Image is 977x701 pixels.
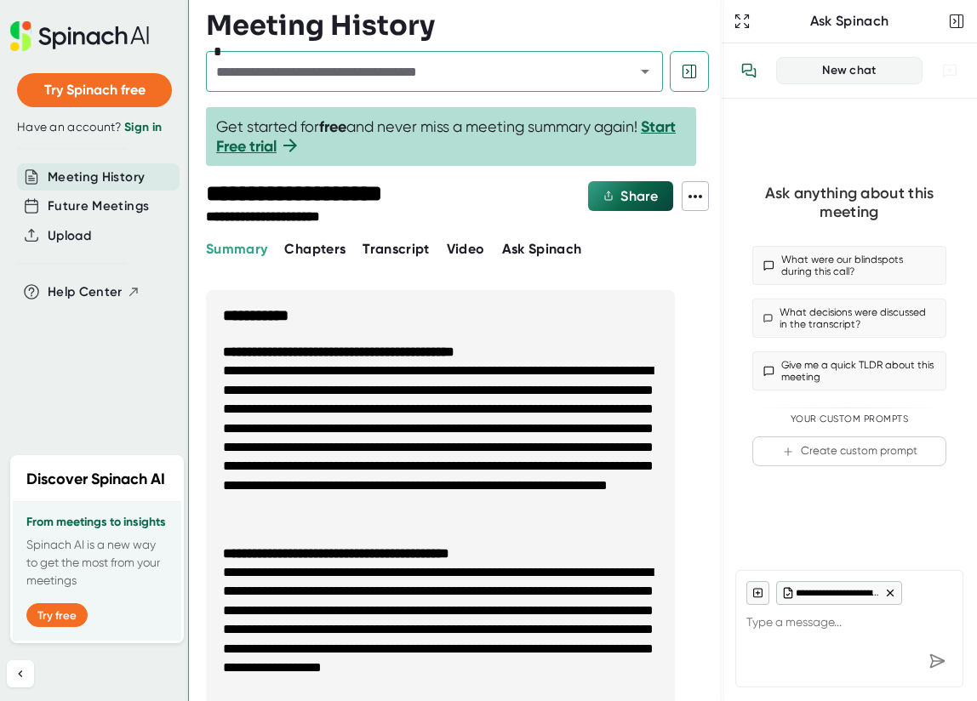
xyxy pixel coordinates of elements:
button: Upload [48,226,91,246]
button: Create custom prompt [752,436,946,466]
span: Get started for and never miss a meeting summary again! [216,117,686,156]
button: Open [633,60,657,83]
span: Help Center [48,282,123,302]
button: Video [447,239,485,259]
h3: From meetings to insights [26,516,168,529]
b: free [319,117,346,136]
button: Give me a quick TLDR about this meeting [752,351,946,390]
button: Help Center [48,282,140,302]
button: Chapters [284,239,346,259]
div: Ask anything about this meeting [752,184,946,222]
button: Ask Spinach [502,239,582,259]
span: Transcript [363,241,430,257]
div: New chat [787,63,911,78]
button: Expand to Ask Spinach page [730,9,754,33]
button: Try free [26,603,88,627]
button: Collapse sidebar [7,660,34,687]
button: Future Meetings [48,197,149,216]
button: View conversation history [732,54,766,88]
button: Share [588,181,673,211]
button: Summary [206,239,267,259]
button: What decisions were discussed in the transcript? [752,299,946,338]
h3: Meeting History [206,9,435,42]
p: Spinach AI is a new way to get the most from your meetings [26,536,168,590]
button: Hide meeting chat [670,51,709,92]
span: Summary [206,241,267,257]
span: Share [620,188,658,204]
span: Try Spinach free [44,82,146,98]
a: Sign in [124,120,162,134]
span: Video [447,241,485,257]
div: Your Custom Prompts [752,413,946,425]
div: Have an account? [17,120,172,135]
button: Close conversation sidebar [945,9,968,33]
button: Try Spinach free [17,73,172,107]
button: Transcript [363,239,430,259]
button: Meeting History [48,168,145,187]
button: What were our blindspots during this call? [752,246,946,285]
span: Ask Spinach [502,241,582,257]
span: Chapters [284,241,346,257]
div: Send message [922,646,952,676]
div: Ask Spinach [754,13,945,30]
a: Start Free trial [216,117,676,156]
h2: Discover Spinach AI [26,468,165,491]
